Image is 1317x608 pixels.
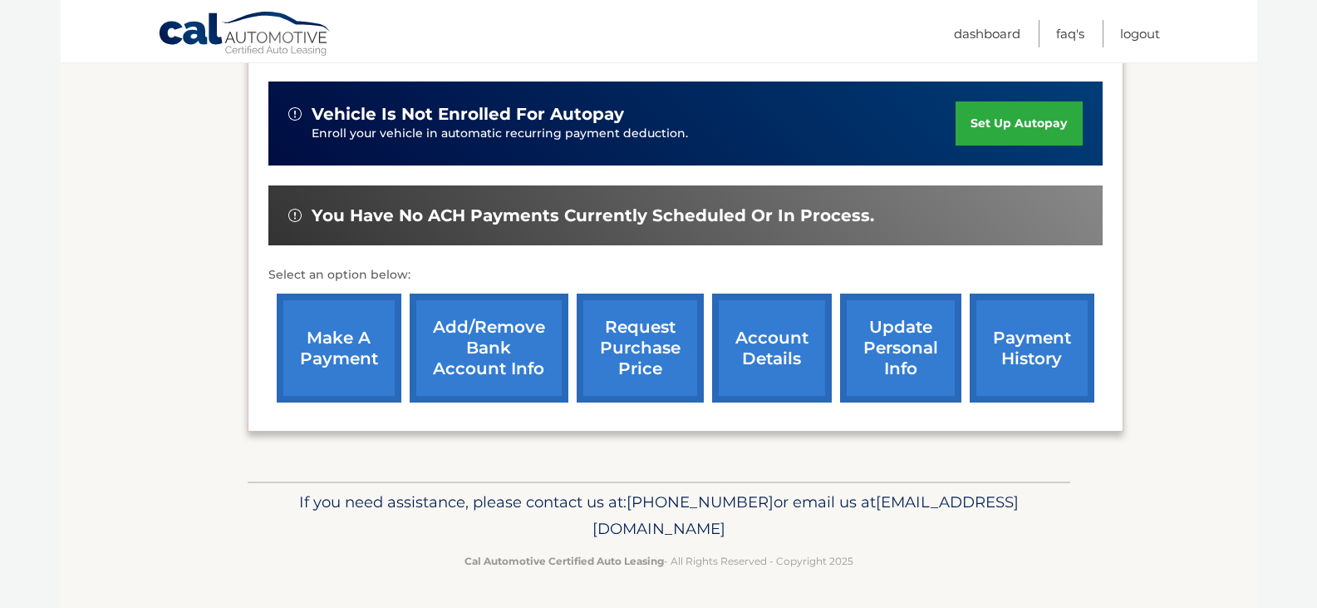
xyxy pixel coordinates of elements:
[592,492,1019,538] span: [EMAIL_ADDRESS][DOMAIN_NAME]
[970,294,1094,403] a: payment history
[268,265,1103,285] p: Select an option below:
[464,555,664,567] strong: Cal Automotive Certified Auto Leasing
[312,125,956,143] p: Enroll your vehicle in automatic recurring payment deduction.
[712,294,832,403] a: account details
[956,101,1082,146] a: set up autopay
[288,209,302,222] img: alert-white.svg
[840,294,961,403] a: update personal info
[258,552,1059,570] p: - All Rights Reserved - Copyright 2025
[288,107,302,121] img: alert-white.svg
[1056,20,1084,47] a: FAQ's
[258,489,1059,542] p: If you need assistance, please contact us at: or email us at
[277,294,401,403] a: make a payment
[410,294,568,403] a: Add/Remove bank account info
[158,11,332,59] a: Cal Automotive
[1120,20,1160,47] a: Logout
[312,205,874,226] span: You have no ACH payments currently scheduled or in process.
[312,104,624,125] span: vehicle is not enrolled for autopay
[577,294,704,403] a: request purchase price
[954,20,1020,47] a: Dashboard
[627,492,774,512] span: [PHONE_NUMBER]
